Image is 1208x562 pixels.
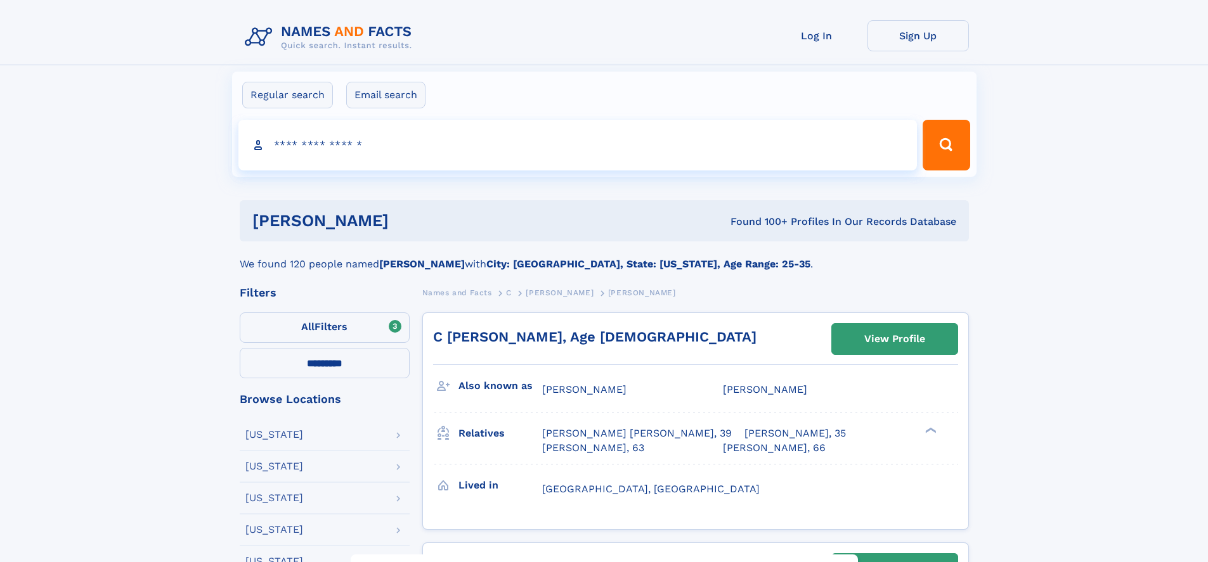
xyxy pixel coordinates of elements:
a: Names and Facts [422,284,492,300]
a: [PERSON_NAME], 66 [723,441,826,455]
h1: [PERSON_NAME] [252,213,560,229]
a: C [506,284,512,300]
span: [GEOGRAPHIC_DATA], [GEOGRAPHIC_DATA] [542,483,760,495]
div: [US_STATE] [245,430,303,440]
div: View Profile [864,324,925,354]
div: We found 120 people named with . [240,241,969,272]
span: [PERSON_NAME] [608,288,676,297]
a: [PERSON_NAME], 35 [744,426,846,440]
button: Search Button [923,120,970,170]
a: Log In [766,20,867,51]
div: [US_STATE] [245,461,303,471]
b: City: [GEOGRAPHIC_DATA], State: [US_STATE], Age Range: 25-35 [486,258,810,270]
a: [PERSON_NAME], 63 [542,441,644,455]
div: Filters [240,287,410,298]
div: [US_STATE] [245,525,303,535]
span: C [506,288,512,297]
a: C [PERSON_NAME], Age [DEMOGRAPHIC_DATA] [433,329,757,345]
img: Logo Names and Facts [240,20,422,54]
div: [US_STATE] [245,493,303,503]
span: [PERSON_NAME] [723,383,807,395]
label: Email search [346,82,425,108]
label: Regular search [242,82,333,108]
h3: Also known as [458,375,542,397]
label: Filters [240,312,410,343]
a: View Profile [832,324,958,354]
span: [PERSON_NAME] [542,383,627,395]
span: All [301,321,315,333]
input: search input [238,120,918,170]
a: [PERSON_NAME] [PERSON_NAME], 39 [542,426,732,440]
div: Browse Locations [240,393,410,405]
a: [PERSON_NAME] [526,284,594,300]
h3: Lived in [458,475,542,496]
div: ❯ [922,426,937,435]
h3: Relatives [458,423,542,444]
div: Found 100+ Profiles In Our Records Database [559,215,956,229]
a: Sign Up [867,20,969,51]
b: [PERSON_NAME] [379,258,465,270]
span: [PERSON_NAME] [526,288,594,297]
